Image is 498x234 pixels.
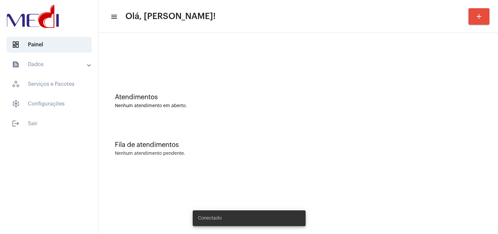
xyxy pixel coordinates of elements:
div: Atendimentos [115,94,482,101]
span: sidenav icon [12,41,20,49]
span: Serviços e Pacotes [7,76,92,92]
span: Conectado [198,215,222,222]
mat-panel-title: Dados [12,60,88,68]
span: sidenav icon [12,100,20,108]
span: Painel [7,37,92,53]
div: Nenhum atendimento em aberto. [115,104,482,108]
span: Olá, [PERSON_NAME]! [125,11,216,22]
div: Nenhum atendimento pendente. [115,151,185,156]
div: Fila de atendimentos [115,141,482,149]
span: Configurações [7,96,92,112]
mat-expansion-panel-header: sidenav iconDados [4,57,98,72]
img: d3a1b5fa-500b-b90f-5a1c-719c20e9830b.png [5,3,60,30]
span: Sair [7,116,92,131]
mat-icon: add [475,12,483,20]
mat-icon: sidenav icon [12,120,20,128]
mat-icon: sidenav icon [12,60,20,68]
span: sidenav icon [12,80,20,88]
mat-icon: sidenav icon [110,13,117,21]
